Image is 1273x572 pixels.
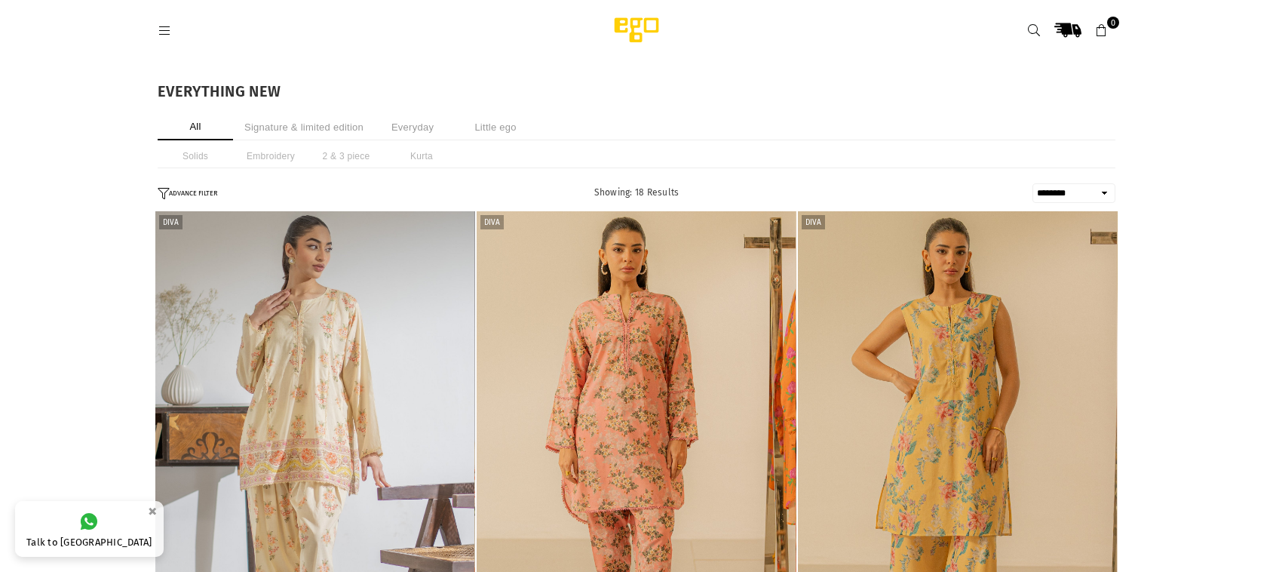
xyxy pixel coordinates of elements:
[572,15,701,45] img: Ego
[802,215,825,229] label: Diva
[158,144,233,168] li: Solids
[458,114,533,140] li: Little ego
[143,499,161,524] button: ×
[158,84,1115,99] h1: EVERYTHING NEW
[233,144,308,168] li: Embroidery
[384,144,459,168] li: Kurta
[158,187,217,200] button: ADVANCE FILTER
[159,215,183,229] label: Diva
[15,501,164,557] a: Talk to [GEOGRAPHIC_DATA]
[375,114,450,140] li: Everyday
[1088,17,1115,44] a: 0
[308,144,384,168] li: 2 & 3 piece
[480,215,504,229] label: Diva
[241,114,367,140] li: Signature & limited edition
[1020,17,1048,44] a: Search
[151,24,178,35] a: Menu
[1107,17,1119,29] span: 0
[158,114,233,140] li: All
[594,187,679,198] span: Showing: 18 Results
